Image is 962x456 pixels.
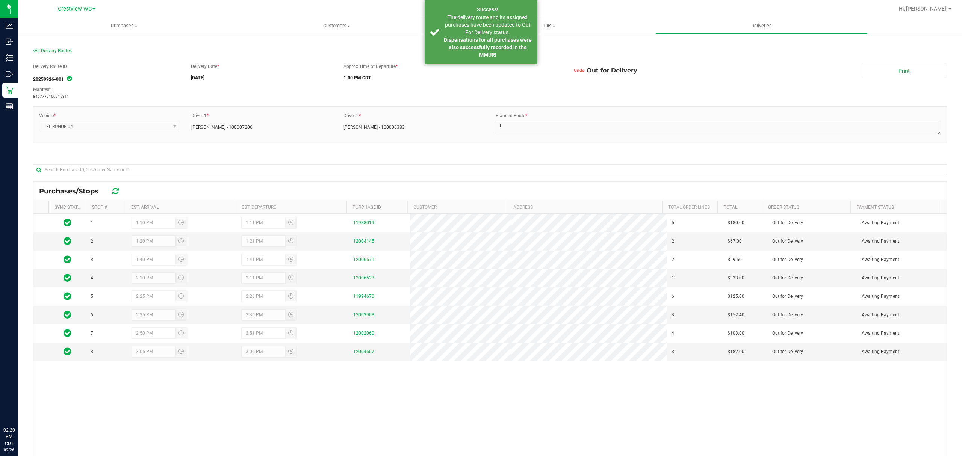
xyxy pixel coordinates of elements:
a: 12006523 [353,275,374,281]
span: 1 [91,219,93,226]
th: Est. Departure [236,201,346,214]
span: Crestview WC [58,6,92,12]
span: Out for Delivery [772,238,803,245]
span: 3 [672,348,674,355]
span: Purchases/Stops [39,187,106,195]
label: Delivery Date [191,63,219,70]
a: Purchases [18,18,230,34]
span: Awaiting Payment [862,293,899,300]
span: Awaiting Payment [862,311,899,319]
span: Tills [443,23,655,29]
a: Total [724,205,737,210]
span: All Delivery Routes [33,48,72,53]
th: Customer [407,201,507,214]
span: The delivery route and its assigned purchases have been updated to Out For Delivery status. [445,14,531,35]
span: 6 [91,311,93,319]
span: 7 [91,330,93,337]
a: Customers [230,18,443,34]
inline-svg: Retail [6,86,13,94]
span: Awaiting Payment [862,219,899,226]
label: Driver 2 [343,112,361,119]
span: Out for Delivery [772,348,803,355]
span: 4 [672,330,674,337]
span: In Sync [64,310,71,320]
span: $152.40 [728,311,744,319]
span: Out for Delivery [772,293,803,300]
p: 09/26 [3,447,15,453]
span: Customers [231,23,442,29]
span: Awaiting Payment [862,330,899,337]
span: Awaiting Payment [862,256,899,263]
inline-svg: Inbound [6,38,13,45]
a: 12004145 [353,239,374,244]
span: Out for Delivery [572,63,637,78]
th: Address [507,201,662,214]
inline-svg: Outbound [6,70,13,78]
a: 12002060 [353,331,374,336]
span: Hi, [PERSON_NAME]! [899,6,948,12]
span: $333.00 [728,275,744,282]
a: 12006571 [353,257,374,262]
label: Vehicle [39,112,56,119]
label: Driver 1 [191,112,209,119]
span: 2 [672,238,674,245]
span: In Sync [64,217,71,228]
a: Purchase ID [352,205,381,210]
h5: 1:00 PM CDT [343,75,561,80]
th: Total Order Lines [662,201,717,214]
span: Out for Delivery [772,219,803,226]
label: Planned Route [496,112,527,119]
a: 12004607 [353,349,374,354]
span: Out for Delivery [772,256,803,263]
span: In Sync [64,328,71,338]
span: 8467779100915311 [33,86,180,98]
span: $67.00 [728,238,742,245]
inline-svg: Inventory [6,54,13,62]
span: 5 [91,293,93,300]
span: Awaiting Payment [862,348,899,355]
span: 8 [91,348,93,355]
button: Undo [572,63,587,78]
a: Order Status [768,205,799,210]
div: Manifest: [33,86,178,93]
span: In Sync [64,254,71,265]
span: Awaiting Payment [862,275,899,282]
a: Deliveries [655,18,868,34]
span: $59.50 [728,256,742,263]
p: 02:20 PM CDT [3,427,15,447]
a: Print Manifest [862,63,947,78]
span: Purchases [18,23,230,29]
span: In Sync [64,291,71,302]
a: 11988019 [353,220,374,225]
span: $182.00 [728,348,744,355]
label: Delivery Route ID [33,63,67,70]
a: Sync Status [54,205,83,210]
a: Tills [443,18,655,34]
span: Awaiting Payment [862,238,899,245]
span: 2 [91,238,93,245]
label: Approx Time of Departure [343,63,398,70]
a: Stop # [92,205,107,210]
inline-svg: Analytics [6,22,13,29]
span: $103.00 [728,330,744,337]
a: Payment Status [856,205,894,210]
span: 6 [672,293,674,300]
span: Out for Delivery [772,275,803,282]
span: 5 [672,219,674,226]
span: 13 [672,275,677,282]
a: 12003908 [353,312,374,317]
span: In Sync [64,236,71,246]
input: Search Purchase ID, Customer Name or ID [33,164,947,175]
a: Est. Arrival [131,205,159,210]
a: 11994670 [353,294,374,299]
span: $180.00 [728,219,744,226]
span: 2 [672,256,674,263]
span: 3 [672,311,674,319]
span: [PERSON_NAME] - 100006383 [343,124,405,131]
h5: [DATE] [191,75,332,80]
span: In Sync [64,273,71,283]
inline-svg: Reports [6,103,13,110]
span: 4 [91,275,93,282]
span: 3 [91,256,93,263]
span: Out for Delivery [772,311,803,319]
